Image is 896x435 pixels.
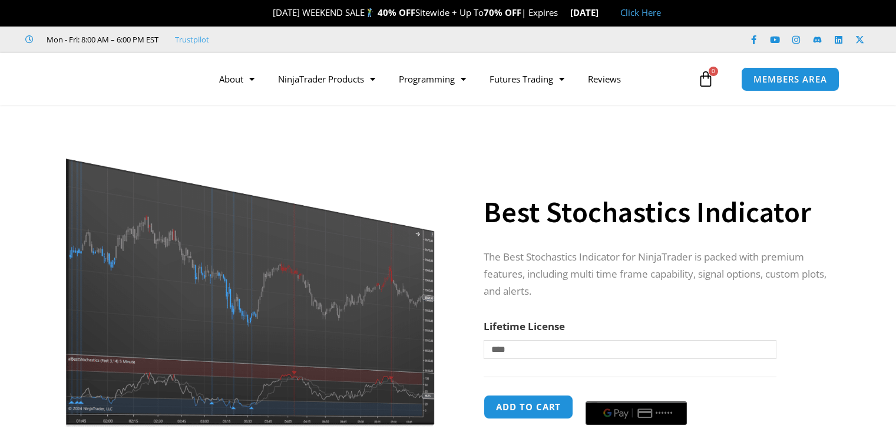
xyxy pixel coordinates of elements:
[753,75,827,84] span: MEMBERS AREA
[576,65,633,93] a: Reviews
[484,395,573,419] button: Add to cart
[656,409,673,417] text: ••••••
[620,6,661,18] a: Click Here
[599,8,608,17] img: 🏭
[175,32,209,47] a: Trustpilot
[478,65,576,93] a: Futures Trading
[260,6,570,18] span: [DATE] WEEKEND SALE Sitewide + Up To | Expires
[570,6,609,18] strong: [DATE]
[586,401,687,425] button: Buy with GPay
[263,8,272,17] img: 🎉
[484,365,502,373] a: Clear options
[558,8,567,17] img: ⌛
[680,62,732,96] a: 0
[484,319,565,333] label: Lifetime License
[207,65,695,93] nav: Menu
[484,192,828,233] h1: Best Stochastics Indicator
[44,58,170,100] img: LogoAI | Affordable Indicators – NinjaTrader
[484,250,826,298] span: The Best Stochastics Indicator for NinjaTrader is packed with premium features, including multi t...
[61,126,440,429] img: Best Stochastics
[266,65,387,93] a: NinjaTrader Products
[365,8,374,17] img: 🏌️‍♂️
[387,65,478,93] a: Programming
[207,65,266,93] a: About
[583,393,689,394] iframe: Secure payment input frame
[44,32,158,47] span: Mon - Fri: 8:00 AM – 6:00 PM EST
[484,6,521,18] strong: 70% OFF
[378,6,415,18] strong: 40% OFF
[741,67,839,91] a: MEMBERS AREA
[709,67,718,76] span: 0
